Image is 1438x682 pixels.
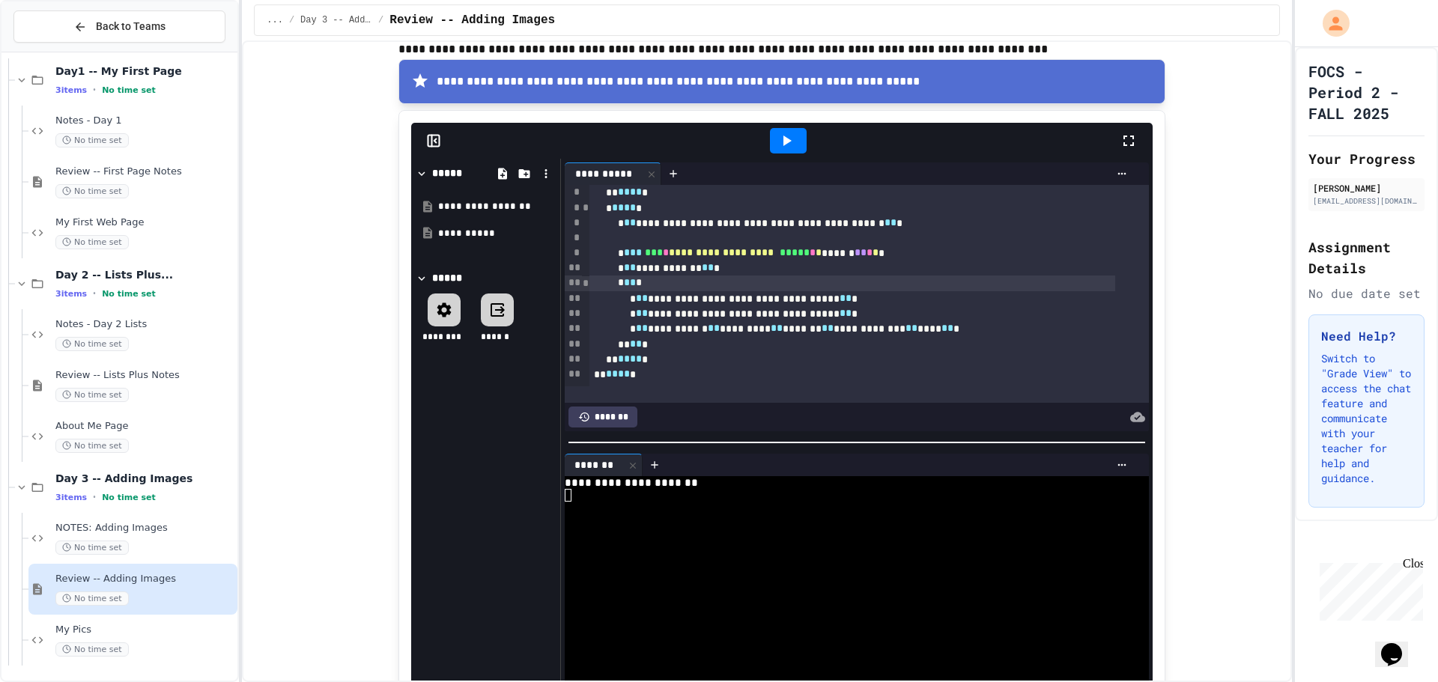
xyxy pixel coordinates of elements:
p: Switch to "Grade View" to access the chat feature and communicate with your teacher for help and ... [1321,351,1412,486]
div: [PERSON_NAME] [1313,181,1420,195]
span: No time set [55,439,129,453]
h2: Your Progress [1308,148,1425,169]
span: Review -- Adding Images [389,11,555,29]
span: / [289,14,294,26]
h3: Need Help? [1321,327,1412,345]
iframe: chat widget [1375,622,1423,667]
h1: FOCS - Period 2 - FALL 2025 [1308,61,1425,124]
span: Notes - Day 2 Lists [55,318,234,331]
span: 3 items [55,85,87,95]
span: Review -- Adding Images [55,573,234,585]
span: No time set [55,591,129,606]
span: 3 items [55,289,87,299]
span: No time set [102,493,156,502]
h2: Assignment Details [1308,237,1425,278]
iframe: chat widget [1314,557,1423,621]
span: No time set [55,337,129,351]
span: Notes - Day 1 [55,115,234,127]
span: Review -- Lists Plus Notes [55,369,234,382]
span: About Me Page [55,420,234,433]
span: No time set [55,133,129,147]
span: • [93,491,96,503]
span: ... [267,14,283,26]
span: / [378,14,383,26]
span: • [93,84,96,96]
span: Day 3 -- Adding Images [300,14,372,26]
span: • [93,287,96,299]
span: 3 items [55,493,87,502]
span: No time set [55,235,129,249]
span: Day 2 -- Lists Plus... [55,268,234,281]
div: My Account [1307,6,1353,40]
div: [EMAIL_ADDRESS][DOMAIN_NAME] [1313,195,1420,207]
span: No time set [55,388,129,402]
div: Chat with us now!Close [6,6,103,95]
span: Review -- First Page Notes [55,165,234,178]
span: Day1 -- My First Page [55,64,234,78]
div: No due date set [1308,284,1425,302]
span: No time set [102,85,156,95]
span: No time set [55,642,129,657]
span: Back to Teams [96,19,166,34]
span: NOTES: Adding Images [55,522,234,535]
span: My First Web Page [55,216,234,229]
button: Back to Teams [13,10,225,43]
span: No time set [102,289,156,299]
span: Day 3 -- Adding Images [55,472,234,485]
span: No time set [55,184,129,198]
span: My Pics [55,624,234,636]
span: No time set [55,541,129,555]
